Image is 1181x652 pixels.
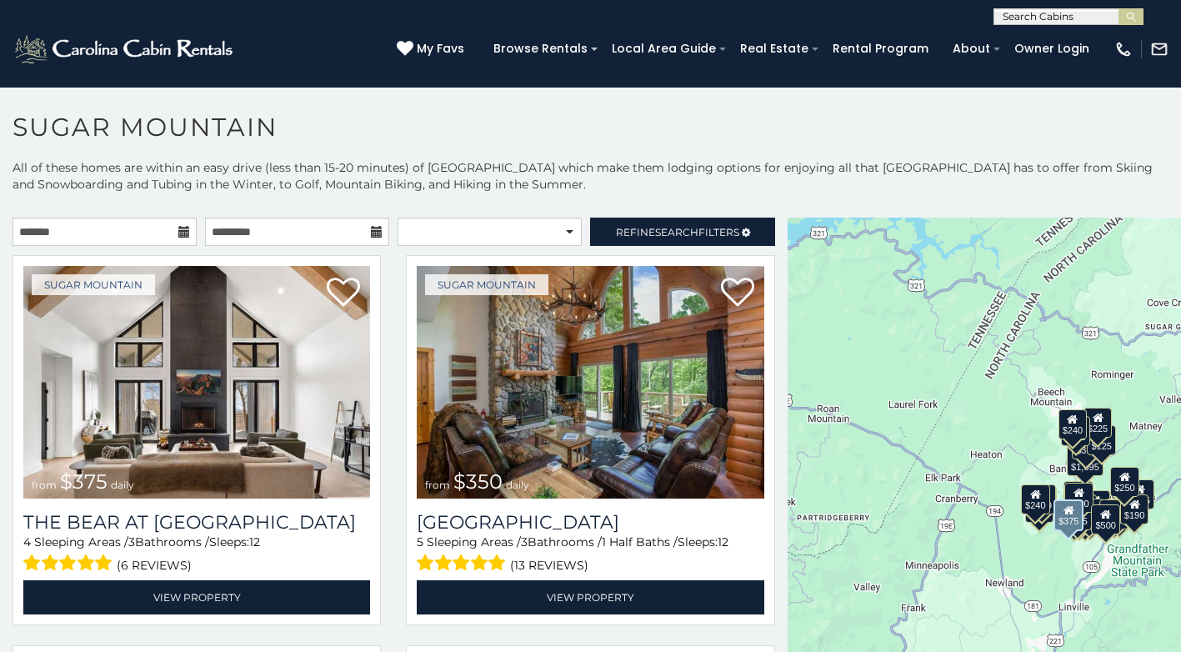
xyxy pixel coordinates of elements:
[944,36,998,62] a: About
[23,534,370,576] div: Sleeping Areas / Bathrooms / Sleeps:
[128,534,135,549] span: 3
[23,266,370,499] a: from $375 daily
[1087,425,1115,455] div: $125
[1083,408,1112,438] div: $225
[1150,40,1168,58] img: mail-regular-white.png
[485,36,596,62] a: Browse Rentals
[32,479,57,491] span: from
[1021,484,1049,514] div: $240
[590,218,774,246] a: RefineSearchFilters
[506,479,529,491] span: daily
[602,534,678,549] span: 1 Half Baths /
[425,479,450,491] span: from
[732,36,817,62] a: Real Estate
[425,274,548,295] a: Sugar Mountain
[718,534,728,549] span: 12
[1006,36,1098,62] a: Owner Login
[1064,483,1093,513] div: $300
[824,36,937,62] a: Rental Program
[249,534,260,549] span: 12
[521,534,528,549] span: 3
[13,33,238,66] img: White-1-2.png
[1125,479,1153,509] div: $155
[655,226,698,238] span: Search
[1058,409,1087,439] div: $240
[32,274,155,295] a: Sugar Mountain
[417,511,763,534] a: [GEOGRAPHIC_DATA]
[1061,416,1089,446] div: $170
[117,554,192,576] span: (6 reviews)
[60,469,108,494] span: $375
[23,534,31,549] span: 4
[417,266,763,499] a: Grouse Moor Lodge from $350 daily
[453,469,503,494] span: $350
[417,511,763,534] h3: Grouse Moor Lodge
[616,226,739,238] span: Refine Filters
[23,266,370,499] img: 1714387646_thumbnail.jpeg
[23,580,370,614] a: View Property
[1081,490,1109,520] div: $200
[1099,499,1128,529] div: $195
[417,266,763,499] img: Grouse Moor Lodge
[23,511,370,534] h3: The Bear At Sugar Mountain
[327,276,360,311] a: Add to favorites
[23,511,370,534] a: The Bear At [GEOGRAPHIC_DATA]
[1120,494,1148,524] div: $190
[1053,499,1083,531] div: $375
[417,534,423,549] span: 5
[603,36,724,62] a: Local Area Guide
[417,580,763,614] a: View Property
[1110,467,1138,497] div: $250
[397,40,468,58] a: My Favs
[417,534,763,576] div: Sleeping Areas / Bathrooms / Sleeps:
[1067,446,1103,476] div: $1,095
[1063,481,1092,511] div: $190
[417,40,464,58] span: My Favs
[1114,40,1133,58] img: phone-regular-white.png
[721,276,754,311] a: Add to favorites
[1091,504,1119,534] div: $500
[510,554,588,576] span: (13 reviews)
[111,479,134,491] span: daily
